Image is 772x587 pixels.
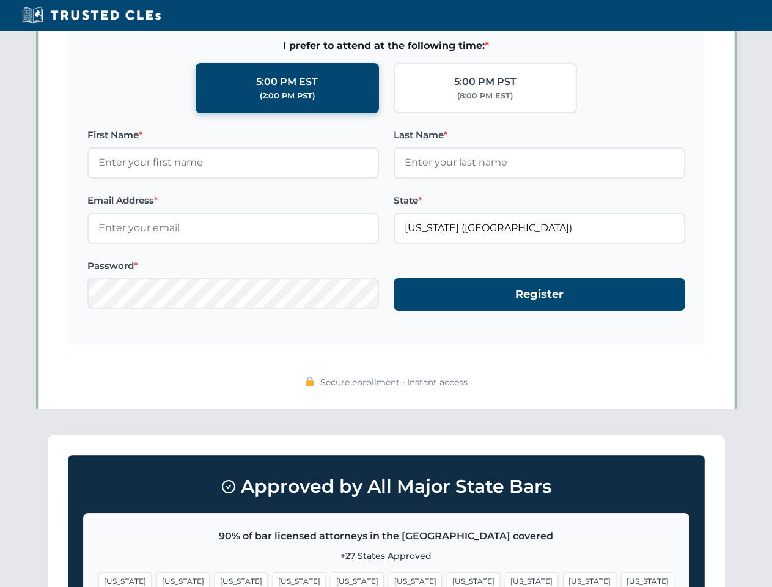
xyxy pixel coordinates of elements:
[256,74,318,90] div: 5:00 PM EST
[98,549,674,563] p: +27 States Approved
[87,38,685,54] span: I prefer to attend at the following time:
[320,375,468,389] span: Secure enrollment • Instant access
[83,470,689,503] h3: Approved by All Major State Bars
[18,6,164,24] img: Trusted CLEs
[457,90,513,102] div: (8:00 PM EST)
[454,74,517,90] div: 5:00 PM PST
[394,128,685,142] label: Last Name
[305,377,315,386] img: 🔒
[87,193,379,208] label: Email Address
[394,213,685,243] input: Florida (FL)
[87,259,379,273] label: Password
[394,278,685,311] button: Register
[87,128,379,142] label: First Name
[87,213,379,243] input: Enter your email
[260,90,315,102] div: (2:00 PM PST)
[87,147,379,178] input: Enter your first name
[394,193,685,208] label: State
[394,147,685,178] input: Enter your last name
[98,528,674,544] p: 90% of bar licensed attorneys in the [GEOGRAPHIC_DATA] covered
